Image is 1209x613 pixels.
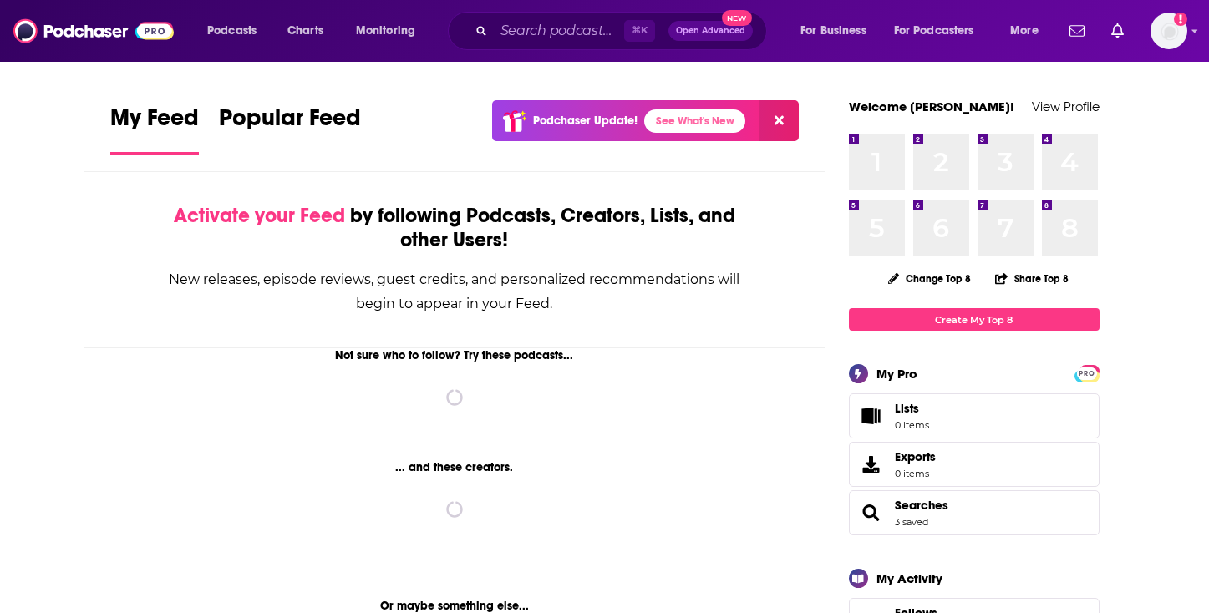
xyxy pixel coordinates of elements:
span: ⌘ K [624,20,655,42]
a: Create My Top 8 [849,308,1100,331]
span: Monitoring [356,19,415,43]
div: by following Podcasts, Creators, Lists, and other Users! [168,204,742,252]
button: Change Top 8 [878,268,982,289]
button: open menu [998,18,1059,44]
div: Not sure who to follow? Try these podcasts... [84,348,826,362]
div: ... and these creators. [84,460,826,474]
div: New releases, episode reviews, guest credits, and personalized recommendations will begin to appe... [168,267,742,316]
a: PRO [1077,367,1097,379]
a: Searches [895,498,948,513]
a: Exports [849,442,1100,487]
img: Podchaser - Follow, Share and Rate Podcasts [13,15,174,47]
a: Show notifications dropdown [1105,17,1130,45]
span: Lists [855,404,888,428]
a: Popular Feed [219,104,361,155]
span: For Business [800,19,866,43]
a: My Feed [110,104,199,155]
button: Open AdvancedNew [668,21,753,41]
a: Searches [855,501,888,524]
span: Lists [895,401,919,416]
span: PRO [1077,367,1097,380]
a: See What's New [644,109,745,133]
span: For Podcasters [894,19,974,43]
div: My Activity [876,570,942,586]
span: Podcasts [207,19,257,43]
span: Exports [895,449,936,464]
button: open menu [789,18,887,44]
a: Welcome [PERSON_NAME]! [849,99,1014,114]
a: Show notifications dropdown [1063,17,1091,45]
svg: Add a profile image [1174,13,1187,26]
input: Search podcasts, credits, & more... [494,18,624,44]
span: Charts [287,19,323,43]
span: Logged in as jackiemayer [1151,13,1187,49]
span: 0 items [895,468,936,479]
span: Searches [849,490,1100,535]
button: open menu [196,18,278,44]
div: Or maybe something else... [84,599,826,613]
button: open menu [883,18,998,44]
a: View Profile [1032,99,1100,114]
p: Podchaser Update! [533,114,638,128]
button: open menu [344,18,437,44]
span: Open Advanced [676,27,745,35]
span: My Feed [110,104,199,142]
a: Lists [849,393,1100,438]
div: My Pro [876,366,917,382]
span: More [1010,19,1039,43]
a: Charts [277,18,333,44]
span: New [722,10,752,26]
a: 3 saved [895,516,928,528]
span: Lists [895,401,929,416]
img: User Profile [1151,13,1187,49]
button: Show profile menu [1151,13,1187,49]
button: Share Top 8 [994,262,1069,295]
span: Popular Feed [219,104,361,142]
div: Search podcasts, credits, & more... [464,12,783,50]
span: Exports [855,453,888,476]
span: Activate your Feed [174,203,345,228]
span: 0 items [895,419,929,431]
